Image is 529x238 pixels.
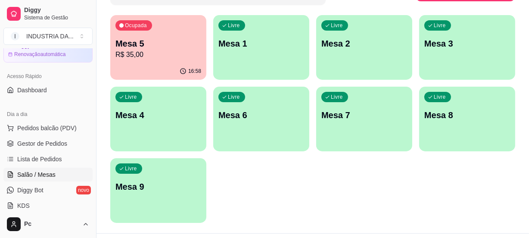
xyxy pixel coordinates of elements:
span: Salão / Mesas [17,170,56,179]
p: Mesa 8 [424,109,510,121]
p: Mesa 3 [424,38,510,50]
a: Dashboard [3,83,93,97]
p: Mesa 2 [321,38,407,50]
p: Mesa 6 [218,109,304,121]
p: R$ 35,00 [115,50,201,60]
article: Renovação automática [14,51,65,58]
a: Gestor de Pedidos [3,137,93,150]
p: Mesa 5 [115,38,201,50]
a: Lista de Pedidos [3,152,93,166]
span: KDS [17,201,30,210]
p: Mesa 1 [218,38,304,50]
p: Mesa 9 [115,181,201,193]
p: Livre [331,22,343,29]
p: Mesa 7 [321,109,407,121]
p: Livre [228,94,240,100]
span: I [11,32,19,41]
span: Diggy [24,6,89,14]
button: LivreMesa 2 [316,15,412,80]
div: Acesso Rápido [3,69,93,83]
span: Dashboard [17,86,47,94]
div: Dia a dia [3,107,93,121]
span: Gestor de Pedidos [17,139,67,148]
p: Livre [125,165,137,172]
button: OcupadaMesa 5R$ 35,0016:58 [110,15,206,80]
div: INDUSTRIA DA ... [26,32,74,41]
p: Mesa 4 [115,109,201,121]
a: Diggy Pro + 15Renovaçãoautomática [3,38,93,63]
span: Diggy Bot [17,186,44,194]
a: DiggySistema de Gestão [3,3,93,24]
button: LivreMesa 4 [110,87,206,151]
button: Pedidos balcão (PDV) [3,121,93,135]
span: Sistema de Gestão [24,14,89,21]
span: Pc [24,220,79,228]
p: Livre [125,94,137,100]
p: Ocupada [125,22,147,29]
button: LivreMesa 6 [213,87,309,151]
p: Livre [434,94,446,100]
a: Salão / Mesas [3,168,93,182]
span: Pedidos balcão (PDV) [17,124,77,132]
p: Livre [331,94,343,100]
a: Diggy Botnovo [3,183,93,197]
button: LivreMesa 8 [419,87,515,151]
button: LivreMesa 7 [316,87,412,151]
p: 16:58 [188,68,201,75]
button: LivreMesa 9 [110,158,206,223]
span: Lista de Pedidos [17,155,62,163]
button: LivreMesa 1 [213,15,309,80]
button: Select a team [3,28,93,45]
p: Livre [434,22,446,29]
p: Livre [228,22,240,29]
button: Pc [3,214,93,235]
a: KDS [3,199,93,213]
button: LivreMesa 3 [419,15,515,80]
